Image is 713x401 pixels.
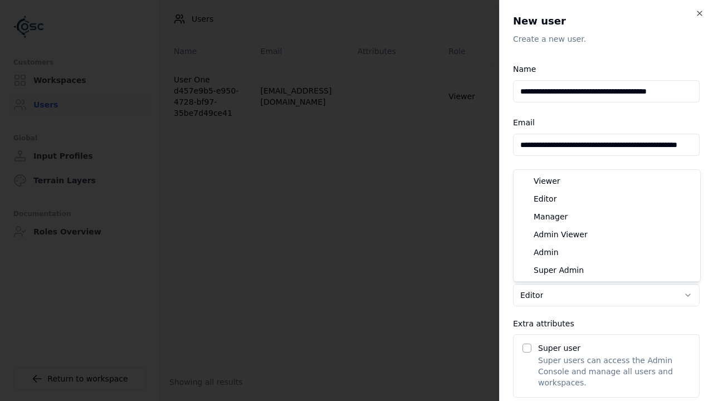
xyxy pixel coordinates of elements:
[534,265,584,276] span: Super Admin
[534,247,559,258] span: Admin
[534,193,556,204] span: Editor
[534,175,560,187] span: Viewer
[534,211,568,222] span: Manager
[534,229,588,240] span: Admin Viewer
